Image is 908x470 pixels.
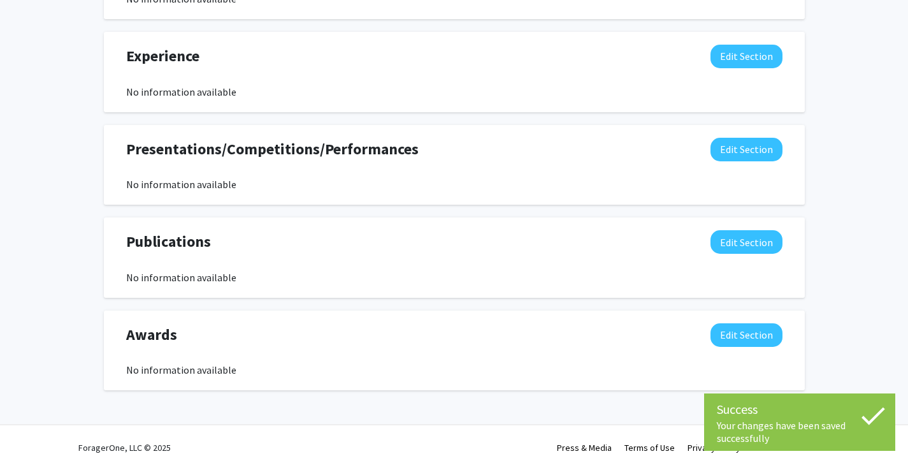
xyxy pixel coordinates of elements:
[717,419,883,444] div: Your changes have been saved successfully
[126,270,782,285] div: No information available
[10,413,54,460] iframe: Chat
[126,177,782,192] div: No information available
[717,400,883,419] div: Success
[710,45,782,68] button: Edit Experience
[710,230,782,254] button: Edit Publications
[710,323,782,347] button: Edit Awards
[624,442,675,453] a: Terms of Use
[126,45,199,68] span: Experience
[126,138,419,161] span: Presentations/Competitions/Performances
[78,425,171,470] div: ForagerOne, LLC © 2025
[126,230,211,253] span: Publications
[126,362,782,378] div: No information available
[710,138,782,161] button: Edit Presentations/Competitions/Performances
[126,84,782,99] div: No information available
[126,323,177,346] span: Awards
[688,442,740,453] a: Privacy Policy
[557,442,612,453] a: Press & Media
